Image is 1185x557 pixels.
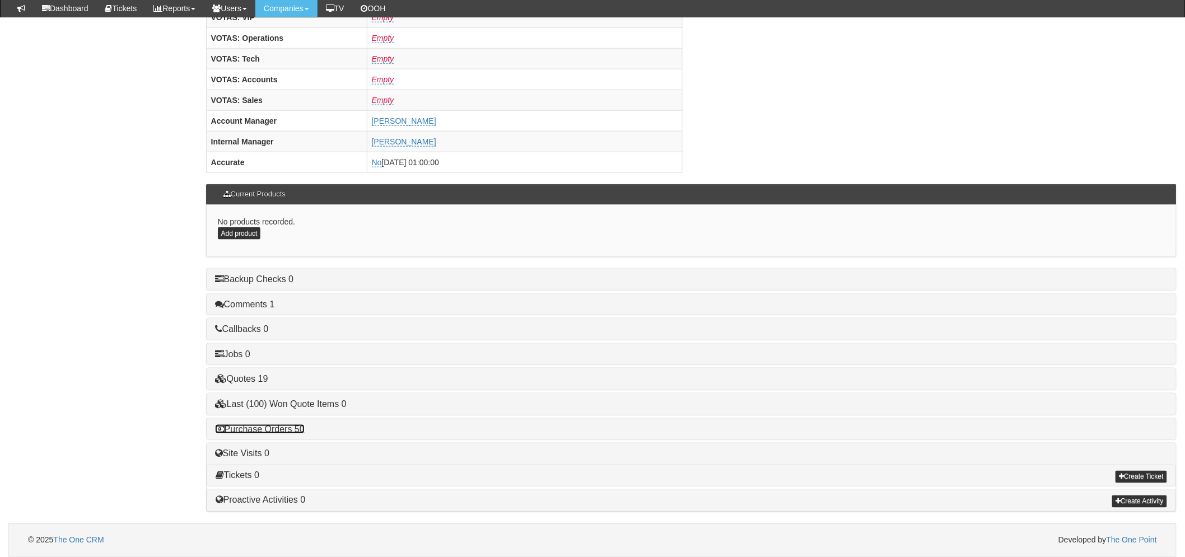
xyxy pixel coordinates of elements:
[372,13,394,22] a: Empty
[1107,536,1157,545] a: The One Point
[372,137,436,147] a: [PERSON_NAME]
[215,324,269,334] a: Callbacks 0
[206,49,367,69] th: VOTAS: Tech
[215,424,305,434] a: Purchase Orders 50
[1058,535,1157,546] span: Developed by
[206,90,367,111] th: VOTAS: Sales
[206,152,367,173] th: Accurate
[53,536,104,545] a: The One CRM
[372,54,394,64] a: Empty
[216,471,259,480] a: Tickets 0
[206,111,367,132] th: Account Manager
[206,69,367,90] th: VOTAS: Accounts
[216,495,306,505] a: Proactive Activities 0
[372,158,382,167] a: No
[372,116,436,126] a: [PERSON_NAME]
[1112,495,1167,508] a: Create Activity
[206,28,367,49] th: VOTAS: Operations
[1116,471,1167,483] a: Create Ticket
[218,227,261,240] a: Add product
[215,374,268,383] a: Quotes 19
[215,274,294,284] a: Backup Checks 0
[215,349,250,359] a: Jobs 0
[28,536,104,545] span: © 2025
[372,96,394,105] a: Empty
[372,75,394,85] a: Empty
[215,299,275,309] a: Comments 1
[206,132,367,152] th: Internal Manager
[367,152,683,173] td: [DATE] 01:00:00
[206,205,1177,257] div: No products recorded.
[215,449,269,458] a: Site Visits 0
[206,7,367,28] th: VOTAS: VIP
[372,34,394,43] a: Empty
[218,185,291,204] h3: Current Products
[215,399,347,409] a: Last (100) Won Quote Items 0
